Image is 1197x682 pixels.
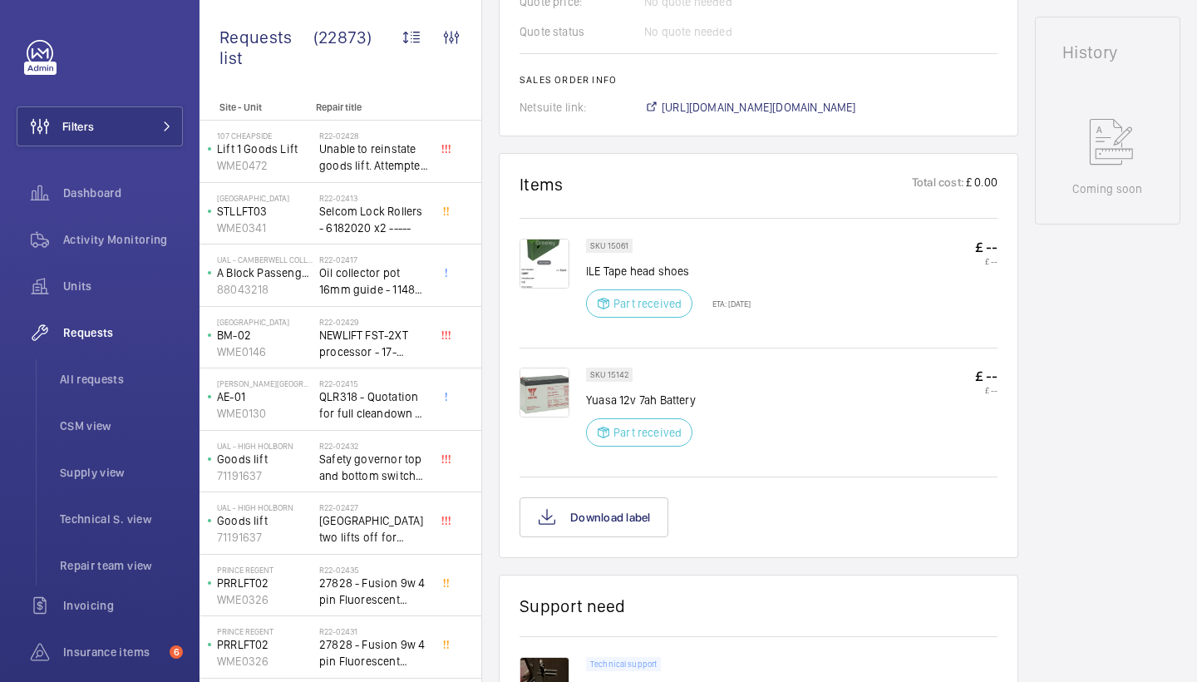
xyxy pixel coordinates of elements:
p: 71191637 [217,467,313,484]
span: CSM view [60,418,183,434]
p: Prince Regent [217,565,313,575]
p: £ -- [975,239,997,256]
span: Supply view [60,464,183,481]
h2: Sales order info [520,74,997,86]
span: 27828 - Fusion 9w 4 pin Fluorescent Lamp / Bulb - Used on Prince regent lift No2 car top test con... [319,575,429,608]
h2: R22-02431 [319,626,429,636]
span: Repair team view [60,557,183,574]
p: STLLFT03 [217,203,313,220]
span: Oil collector pot 16mm guide - 11482 x2 [319,264,429,298]
span: All requests [60,371,183,388]
h2: R22-02428 [319,131,429,141]
h1: History [1062,44,1153,61]
span: Unable to reinstate goods lift. Attempted to swap control boards with PL2, no difference. Technic... [319,141,429,174]
p: £ -- [975,385,997,395]
p: UAL - Camberwell College of Arts [217,255,313,264]
span: NEWLIFT FST-2XT processor - 17-02000003 1021,00 euros x1 [319,327,429,360]
p: Yuasa 12v 7ah Battery [586,392,702,408]
h2: R22-02415 [319,378,429,388]
span: [URL][DOMAIN_NAME][DOMAIN_NAME] [662,99,856,116]
p: SKU 15142 [590,372,628,378]
p: Part received [613,295,682,312]
p: WME0326 [217,653,313,670]
h2: R22-02435 [319,565,429,575]
span: Safety governor top and bottom switches not working from an immediate defect. Lift passenger lift... [319,451,429,484]
span: Filters [62,118,94,135]
p: WME0326 [217,591,313,608]
span: Requests list [219,27,313,68]
p: AE-01 [217,388,313,405]
span: 6 [170,645,183,659]
p: [GEOGRAPHIC_DATA] [217,317,313,327]
p: Lift 1 Goods Lift [217,141,313,157]
h1: Items [520,174,564,195]
span: Insurance items [63,644,163,660]
span: Requests [63,324,183,341]
p: £ 0.00 [964,174,997,195]
p: BM-02 [217,327,313,343]
p: Goods lift [217,451,313,467]
h2: R22-02413 [319,193,429,203]
p: Site - Unit [199,101,309,113]
p: SKU 15061 [590,243,628,249]
span: [GEOGRAPHIC_DATA] two lifts off for safety governor rope switches at top and bottom. Immediate de... [319,512,429,546]
span: Dashboard [63,185,183,201]
p: £ -- [975,368,997,385]
img: 3tiCmqaA07Op8r7V1gFrSeHRW_-sYQn0Wih5908NAS58Qlpg.png [520,239,569,289]
p: 88043218 [217,281,313,298]
span: 27828 - Fusion 9w 4 pin Fluorescent Lamp / Bulb - Used on Prince regent lift No2 car top test con... [319,636,429,670]
p: UAL - High Holborn [217,502,313,512]
button: Download label [520,497,668,537]
p: UAL - High Holborn [217,441,313,451]
p: [PERSON_NAME][GEOGRAPHIC_DATA] [217,378,313,388]
p: WME0472 [217,157,313,174]
p: [GEOGRAPHIC_DATA] [217,193,313,203]
p: WME0146 [217,343,313,360]
span: QLR318 - Quotation for full cleandown of lift and motor room at, Workspace, [PERSON_NAME][GEOGRAP... [319,388,429,422]
h1: Support need [520,596,626,616]
p: Part received [613,424,682,441]
p: Technical support [590,661,657,667]
p: ILE Tape head shoes [586,263,751,279]
p: Prince Regent [217,626,313,636]
h2: R22-02417 [319,255,429,264]
p: ETA: [DATE] [702,299,751,309]
p: £ -- [975,256,997,266]
h2: R22-02432 [319,441,429,451]
button: Filters [17,106,183,146]
p: A Block Passenger Lift 2 (B) L/H [217,264,313,281]
span: Units [63,278,183,294]
p: Goods lift [217,512,313,529]
span: Selcom Lock Rollers - 6182020 x2 ----- [319,203,429,236]
span: Activity Monitoring [63,231,183,248]
p: PRRLFT02 [217,575,313,591]
p: WME0130 [217,405,313,422]
p: Coming soon [1072,180,1142,197]
p: Repair title [316,101,426,113]
h2: R22-02427 [319,502,429,512]
p: 107 Cheapside [217,131,313,141]
p: PRRLFT02 [217,636,313,653]
img: ft3am1J5Fn4fitZmIjuDQh1_LAQe0L56BeIPOyEscKyEJo3m.png [520,368,569,418]
p: 71191637 [217,529,313,546]
span: Technical S. view [60,511,183,527]
h2: R22-02429 [319,317,429,327]
p: Total cost: [912,174,964,195]
span: Invoicing [63,597,183,614]
p: WME0341 [217,220,313,236]
a: [URL][DOMAIN_NAME][DOMAIN_NAME] [644,99,856,116]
